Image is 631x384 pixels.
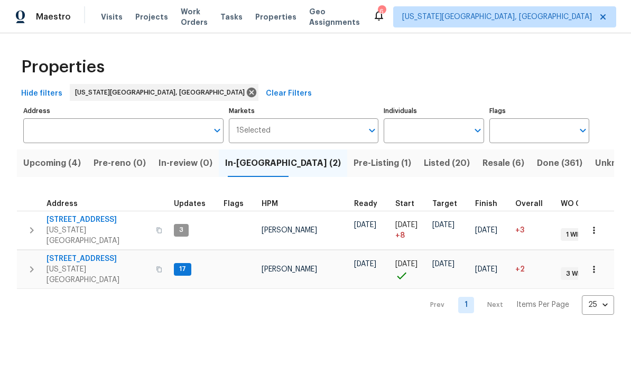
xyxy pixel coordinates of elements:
[262,200,278,208] span: HPM
[537,156,582,171] span: Done (361)
[395,200,414,208] span: Start
[354,221,376,229] span: [DATE]
[432,260,454,268] span: [DATE]
[23,156,81,171] span: Upcoming (4)
[262,227,317,234] span: [PERSON_NAME]
[384,108,484,114] label: Individuals
[424,156,470,171] span: Listed (20)
[365,123,379,138] button: Open
[458,297,474,313] a: Goto page 1
[470,123,485,138] button: Open
[511,211,556,249] td: 3 day(s) past target finish date
[262,84,316,104] button: Clear Filters
[354,200,387,208] div: Earliest renovation start date (first business day after COE or Checkout)
[432,200,467,208] div: Target renovation project end date
[220,13,243,21] span: Tasks
[582,291,614,319] div: 25
[175,226,188,235] span: 3
[354,156,411,171] span: Pre-Listing (1)
[482,156,524,171] span: Resale (6)
[135,12,168,22] span: Projects
[515,200,552,208] div: Days past target finish date
[395,221,417,229] span: [DATE]
[516,299,569,310] p: Items Per Page
[181,6,208,27] span: Work Orders
[94,156,146,171] span: Pre-reno (0)
[420,295,614,315] nav: Pagination Navigation
[47,264,150,285] span: [US_STATE][GEOGRAPHIC_DATA]
[432,200,457,208] span: Target
[391,211,428,249] td: Project started 8 days late
[75,87,249,98] span: [US_STATE][GEOGRAPHIC_DATA], [GEOGRAPHIC_DATA]
[175,265,190,274] span: 17
[475,227,497,234] span: [DATE]
[36,12,71,22] span: Maestro
[47,200,78,208] span: Address
[515,227,524,234] span: +3
[229,108,379,114] label: Markets
[475,200,507,208] div: Projected renovation finish date
[159,156,212,171] span: In-review (0)
[391,250,428,288] td: Project started on time
[309,6,360,27] span: Geo Assignments
[47,254,150,264] span: [STREET_ADDRESS]
[255,12,296,22] span: Properties
[576,123,590,138] button: Open
[511,250,556,288] td: 2 day(s) past target finish date
[47,225,150,246] span: [US_STATE][GEOGRAPHIC_DATA]
[515,200,543,208] span: Overall
[21,62,105,72] span: Properties
[562,230,586,239] span: 1 WIP
[562,269,587,278] span: 3 WIP
[395,200,424,208] div: Actual renovation start date
[402,12,592,22] span: [US_STATE][GEOGRAPHIC_DATA], [GEOGRAPHIC_DATA]
[378,6,385,17] div: 6
[224,200,244,208] span: Flags
[489,108,589,114] label: Flags
[21,87,62,100] span: Hide filters
[210,123,225,138] button: Open
[354,260,376,268] span: [DATE]
[236,126,271,135] span: 1 Selected
[515,266,525,273] span: +2
[475,266,497,273] span: [DATE]
[23,108,224,114] label: Address
[475,200,497,208] span: Finish
[47,214,150,225] span: [STREET_ADDRESS]
[101,12,123,22] span: Visits
[432,221,454,229] span: [DATE]
[561,200,619,208] span: WO Completion
[266,87,312,100] span: Clear Filters
[225,156,341,171] span: In-[GEOGRAPHIC_DATA] (2)
[70,84,258,101] div: [US_STATE][GEOGRAPHIC_DATA], [GEOGRAPHIC_DATA]
[17,84,67,104] button: Hide filters
[174,200,206,208] span: Updates
[354,200,377,208] span: Ready
[395,230,405,241] span: + 8
[262,266,317,273] span: [PERSON_NAME]
[395,260,417,268] span: [DATE]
